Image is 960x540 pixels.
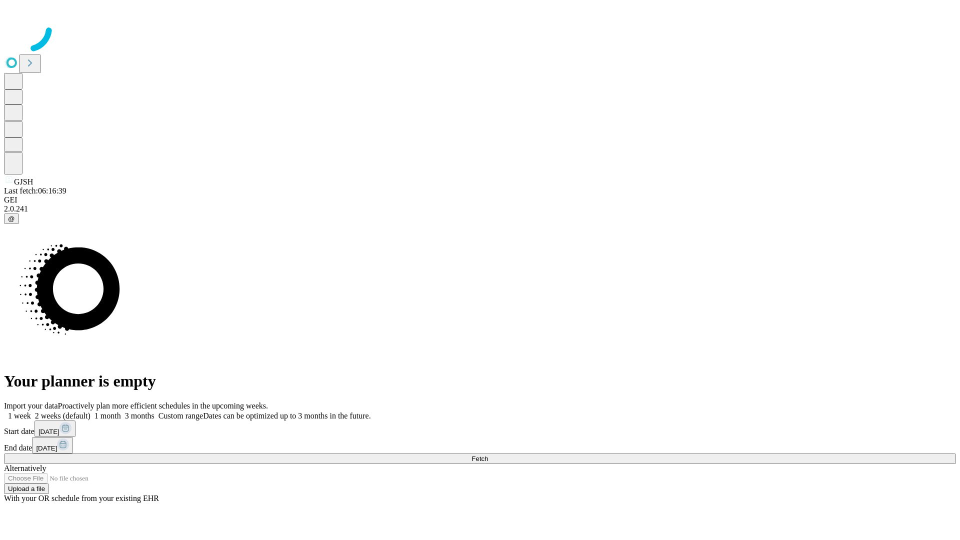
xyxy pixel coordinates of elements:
[4,420,956,437] div: Start date
[203,411,370,420] span: Dates can be optimized up to 3 months in the future.
[4,437,956,453] div: End date
[35,411,90,420] span: 2 weeks (default)
[14,177,33,186] span: GJSH
[4,494,159,502] span: With your OR schedule from your existing EHR
[4,195,956,204] div: GEI
[4,186,66,195] span: Last fetch: 06:16:39
[34,420,75,437] button: [DATE]
[125,411,154,420] span: 3 months
[4,401,58,410] span: Import your data
[4,464,46,472] span: Alternatively
[158,411,203,420] span: Custom range
[38,428,59,435] span: [DATE]
[36,444,57,452] span: [DATE]
[58,401,268,410] span: Proactively plan more efficient schedules in the upcoming weeks.
[4,453,956,464] button: Fetch
[8,215,15,222] span: @
[4,204,956,213] div: 2.0.241
[32,437,73,453] button: [DATE]
[4,372,956,390] h1: Your planner is empty
[471,455,488,462] span: Fetch
[8,411,31,420] span: 1 week
[4,213,19,224] button: @
[94,411,121,420] span: 1 month
[4,483,49,494] button: Upload a file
